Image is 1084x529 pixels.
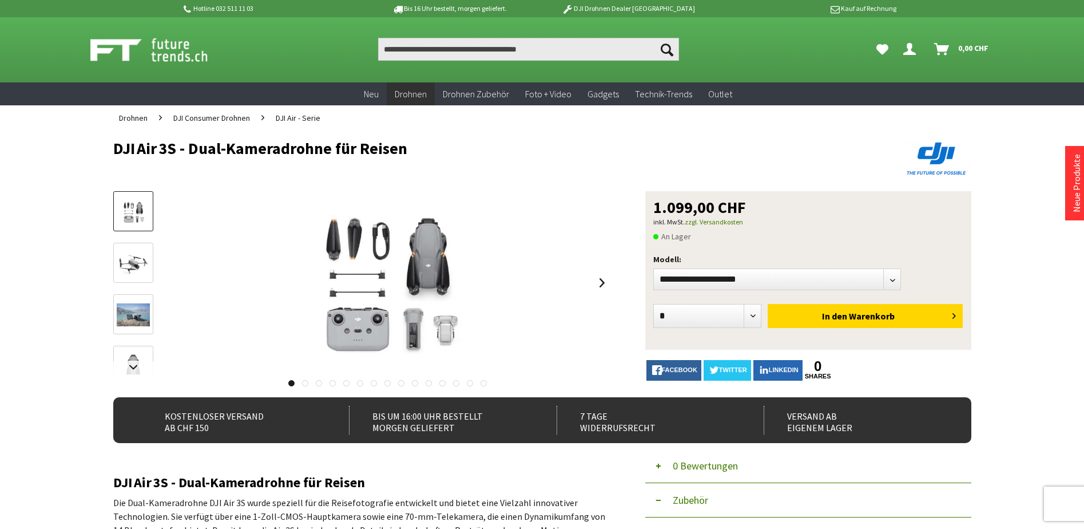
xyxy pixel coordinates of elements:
[435,82,517,106] a: Drohnen Zubehör
[525,88,571,100] span: Foto + Video
[119,113,148,123] span: Drohnen
[117,198,150,226] img: Vorschau: DJI Air 3S - Dual-Kameradrohne für Reisen
[768,304,963,328] button: In den Warenkorb
[653,215,963,229] p: inkl. MwSt.
[587,88,619,100] span: Gadgets
[579,82,627,106] a: Gadgets
[113,475,611,490] h2: DJI Air 3S - Dual-Kameradrohne für Reisen
[653,252,963,266] p: Modell:
[168,105,256,131] a: DJI Consumer Drohnen
[653,199,746,215] span: 1.099,00 CHF
[822,310,847,322] span: In den
[356,82,387,106] a: Neu
[718,2,896,15] p: Kauf auf Rechnung
[113,140,800,157] h1: DJI Air 3S - Dual-Kameradrohne für Reisen
[557,406,739,435] div: 7 Tage Widerrufsrecht
[276,113,320,123] span: DJI Air - Serie
[142,406,324,435] div: Kostenloser Versand ab CHF 150
[645,449,971,483] button: 0 Bewertungen
[349,406,531,435] div: Bis um 16:00 Uhr bestellt Morgen geliefert
[805,360,831,373] a: 0
[958,39,988,57] span: 0,00 CHF
[517,82,579,106] a: Foto + Video
[849,310,895,322] span: Warenkorb
[930,38,994,61] a: Warenkorb
[1071,154,1082,212] a: Neue Produkte
[90,35,233,64] img: Shop Futuretrends - zur Startseite wechseln
[653,230,691,243] span: An Lager
[279,191,496,374] img: DJI Air 3S - Dual-Kameradrohne für Reisen
[719,366,747,373] span: twitter
[662,366,697,373] span: facebook
[805,373,831,380] a: shares
[364,88,379,100] span: Neu
[627,82,700,106] a: Technik-Trends
[539,2,717,15] p: DJI Drohnen Dealer [GEOGRAPHIC_DATA]
[704,360,751,381] a: twitter
[635,88,692,100] span: Technik-Trends
[387,82,435,106] a: Drohnen
[173,113,250,123] span: DJI Consumer Drohnen
[113,105,153,131] a: Drohnen
[753,360,803,381] a: LinkedIn
[360,2,539,15] p: Bis 16 Uhr bestellt, morgen geliefert.
[395,88,427,100] span: Drohnen
[270,105,326,131] a: DJI Air - Serie
[655,38,679,61] button: Suchen
[443,88,509,100] span: Drohnen Zubehör
[700,82,740,106] a: Outlet
[646,360,701,381] a: facebook
[764,406,946,435] div: Versand ab eigenem Lager
[685,218,743,226] a: zzgl. Versandkosten
[903,140,971,177] img: DJI
[182,2,360,15] p: Hotline 032 511 11 03
[708,88,732,100] span: Outlet
[645,483,971,518] button: Zubehör
[378,38,679,61] input: Produkt, Marke, Kategorie, EAN, Artikelnummer…
[769,366,799,373] span: LinkedIn
[899,38,925,61] a: Dein Konto
[871,38,894,61] a: Meine Favoriten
